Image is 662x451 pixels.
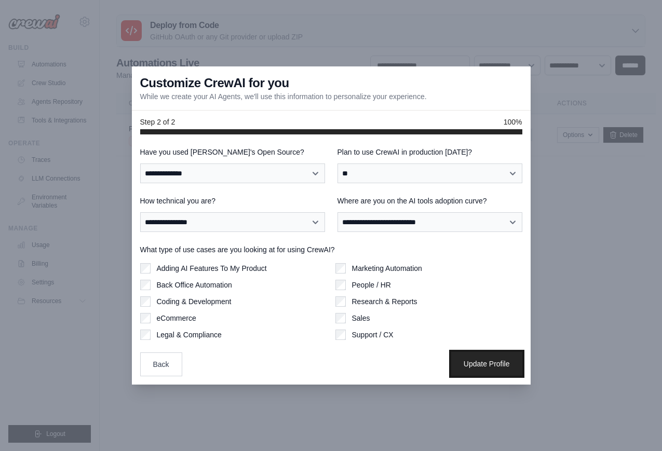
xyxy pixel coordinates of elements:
[157,263,267,274] label: Adding AI Features To My Product
[140,91,427,102] p: While we create your AI Agents, we'll use this information to personalize your experience.
[352,330,394,340] label: Support / CX
[157,280,232,290] label: Back Office Automation
[140,147,325,157] label: Have you used [PERSON_NAME]'s Open Source?
[352,280,391,290] label: People / HR
[504,117,522,127] span: 100%
[157,313,196,323] label: eCommerce
[157,296,232,307] label: Coding & Development
[451,352,522,376] button: Update Profile
[140,117,175,127] span: Step 2 of 2
[352,263,422,274] label: Marketing Automation
[337,196,522,206] label: Where are you on the AI tools adoption curve?
[140,244,522,255] label: What type of use cases are you looking at for using CrewAI?
[140,352,182,376] button: Back
[140,196,325,206] label: How technical you are?
[157,330,222,340] label: Legal & Compliance
[352,296,417,307] label: Research & Reports
[352,313,370,323] label: Sales
[140,75,289,91] h3: Customize CrewAI for you
[337,147,522,157] label: Plan to use CrewAI in production [DATE]?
